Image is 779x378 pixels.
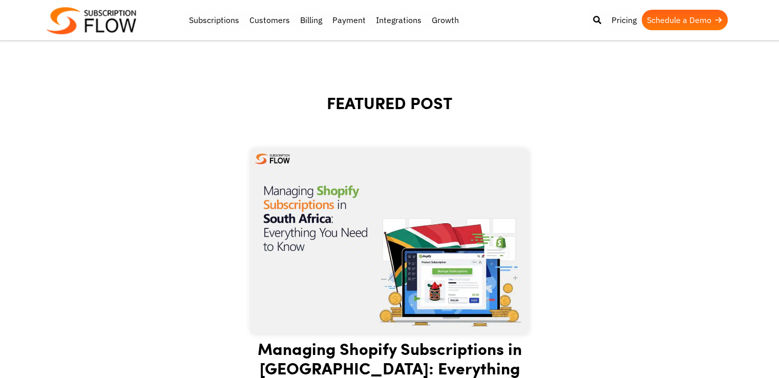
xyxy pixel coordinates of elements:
img: Manage Shopify Subscriptions in South Africa [250,149,529,334]
a: Schedule a Demo [642,10,728,30]
a: Pricing [606,10,642,30]
a: Integrations [371,10,427,30]
a: Payment [327,10,371,30]
img: Subscriptionflow [47,7,136,34]
a: Customers [244,10,295,30]
a: Growth [427,10,464,30]
h1: FEATURED POST [82,92,697,138]
a: Billing [295,10,327,30]
a: Subscriptions [184,10,244,30]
